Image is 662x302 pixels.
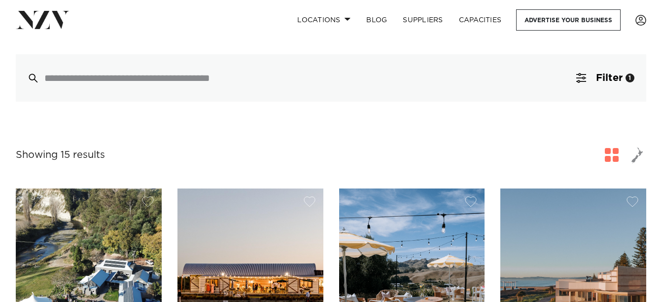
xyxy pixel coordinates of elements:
a: Advertise your business [516,9,621,31]
button: Filter1 [564,54,646,102]
a: Capacities [451,9,510,31]
span: Filter [596,73,623,83]
a: SUPPLIERS [395,9,451,31]
a: BLOG [358,9,395,31]
div: 1 [626,74,634,82]
a: Locations [289,9,358,31]
img: nzv-logo.png [16,11,70,29]
div: Showing 15 results [16,148,105,163]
